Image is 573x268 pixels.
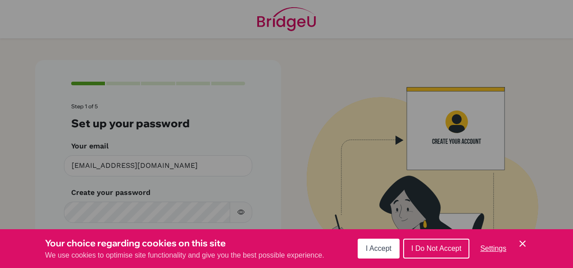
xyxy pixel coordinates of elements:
[358,239,400,259] button: I Accept
[473,240,514,258] button: Settings
[411,245,461,252] span: I Do Not Accept
[366,245,391,252] span: I Accept
[517,238,528,249] button: Save and close
[45,236,324,250] h3: Your choice regarding cookies on this site
[403,239,469,259] button: I Do Not Accept
[45,250,324,261] p: We use cookies to optimise site functionality and give you the best possible experience.
[480,245,506,252] span: Settings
